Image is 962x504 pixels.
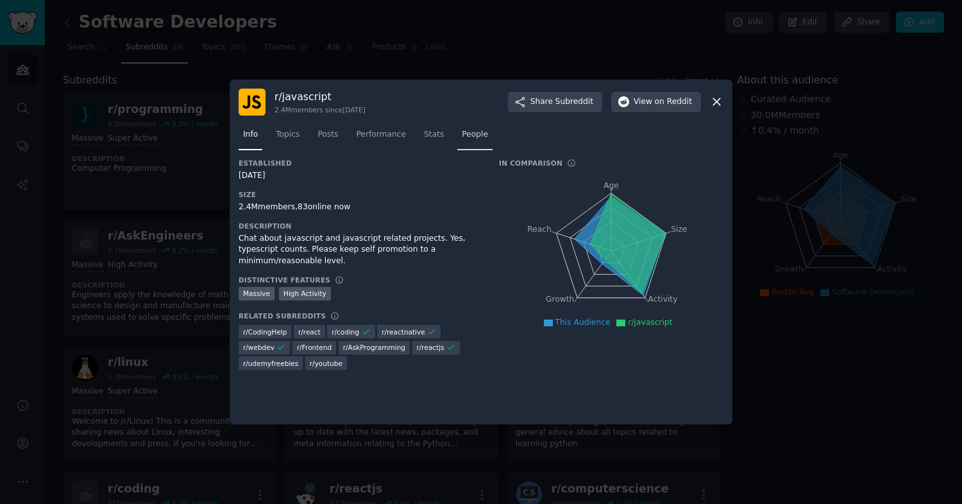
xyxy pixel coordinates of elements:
span: Posts [317,129,338,141]
h3: Related Subreddits [239,311,326,320]
div: 2.4M members since [DATE] [274,105,366,114]
span: r/javascript [628,318,672,327]
a: Posts [313,125,342,151]
span: on Reddit [655,96,692,108]
div: [DATE] [239,170,481,182]
span: r/ reactjs [417,343,444,352]
tspan: Size [671,224,687,233]
tspan: Growth [546,295,574,304]
button: Viewon Reddit [611,92,701,112]
span: r/ CodingHelp [243,327,287,336]
span: r/ reactnative [382,327,425,336]
a: Info [239,125,262,151]
div: High Activity [279,287,331,300]
span: People [462,129,488,141]
h3: Description [239,222,481,230]
div: Chat about javascript and javascript related projects. Yes, typescript counts. Please keep self p... [239,233,481,267]
h3: Established [239,159,481,168]
a: Performance [351,125,410,151]
span: Stats [424,129,444,141]
a: Topics [271,125,304,151]
tspan: Activity [648,295,678,304]
span: r/ react [298,327,321,336]
a: People [457,125,493,151]
h3: Distinctive Features [239,275,330,284]
span: Info [243,129,258,141]
span: r/ Frontend [297,343,332,352]
span: r/ AskProgramming [343,343,405,352]
span: r/ youtube [310,359,342,368]
span: Subreddit [555,96,593,108]
span: Performance [356,129,406,141]
button: ShareSubreddit [508,92,602,112]
h3: Size [239,190,481,199]
span: This Audience [555,318,611,327]
h3: In Comparison [499,159,562,168]
span: Share [530,96,593,108]
tspan: Age [603,181,619,190]
img: javascript [239,89,266,116]
div: 2.4M members, 83 online now [239,202,481,213]
span: Topics [276,129,300,141]
tspan: Reach [527,224,552,233]
span: View [634,96,692,108]
span: r/ coding [332,327,359,336]
div: Massive [239,287,274,300]
span: r/ udemyfreebies [243,359,298,368]
h3: r/ javascript [274,90,366,103]
a: Stats [419,125,448,151]
span: r/ webdev [243,343,274,352]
